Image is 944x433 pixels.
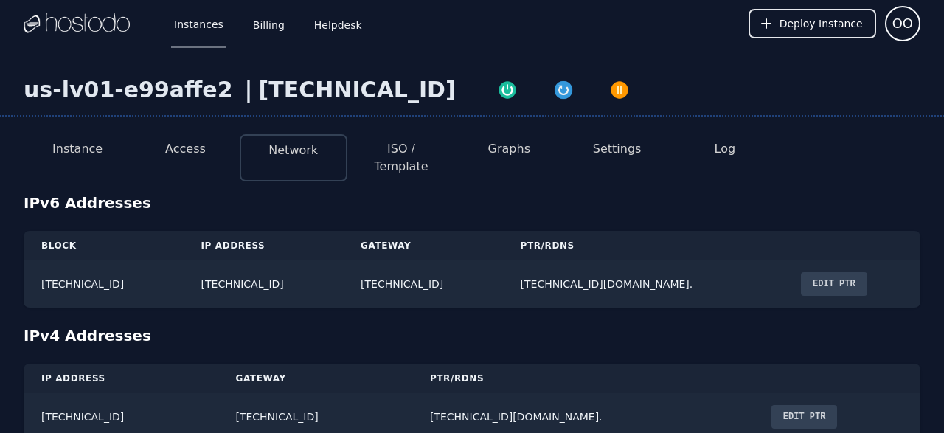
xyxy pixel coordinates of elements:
[239,77,259,103] div: |
[184,260,344,308] td: [TECHNICAL_ID]
[771,405,838,429] button: Edit PTR
[503,231,784,260] th: PTR/rDNS
[24,77,239,103] div: us-lv01-e99affe2
[749,9,876,38] button: Deploy Instance
[24,260,184,308] td: [TECHNICAL_ID]
[479,77,535,100] button: Power On
[218,364,412,393] th: Gateway
[184,231,344,260] th: IP Address
[715,140,736,158] button: Log
[24,364,218,393] th: IP Address
[885,6,920,41] button: User menu
[24,231,184,260] th: Block
[609,80,630,100] img: Power Off
[892,13,913,34] span: OO
[503,260,784,308] td: [TECHNICAL_ID][DOMAIN_NAME].
[591,77,648,100] button: Power Off
[343,260,503,308] td: [TECHNICAL_ID]
[780,16,863,31] span: Deploy Instance
[497,80,518,100] img: Power On
[553,80,574,100] img: Restart
[52,140,103,158] button: Instance
[535,77,591,100] button: Restart
[259,77,456,103] div: [TECHNICAL_ID]
[165,140,206,158] button: Access
[593,140,642,158] button: Settings
[488,140,530,158] button: Graphs
[801,272,867,296] button: Edit PTR
[24,193,920,213] div: IPv6 Addresses
[268,142,318,159] button: Network
[24,325,920,346] div: IPv4 Addresses
[359,140,443,176] button: ISO / Template
[412,364,754,393] th: PTR/rDNS
[24,13,130,35] img: Logo
[343,231,503,260] th: Gateway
